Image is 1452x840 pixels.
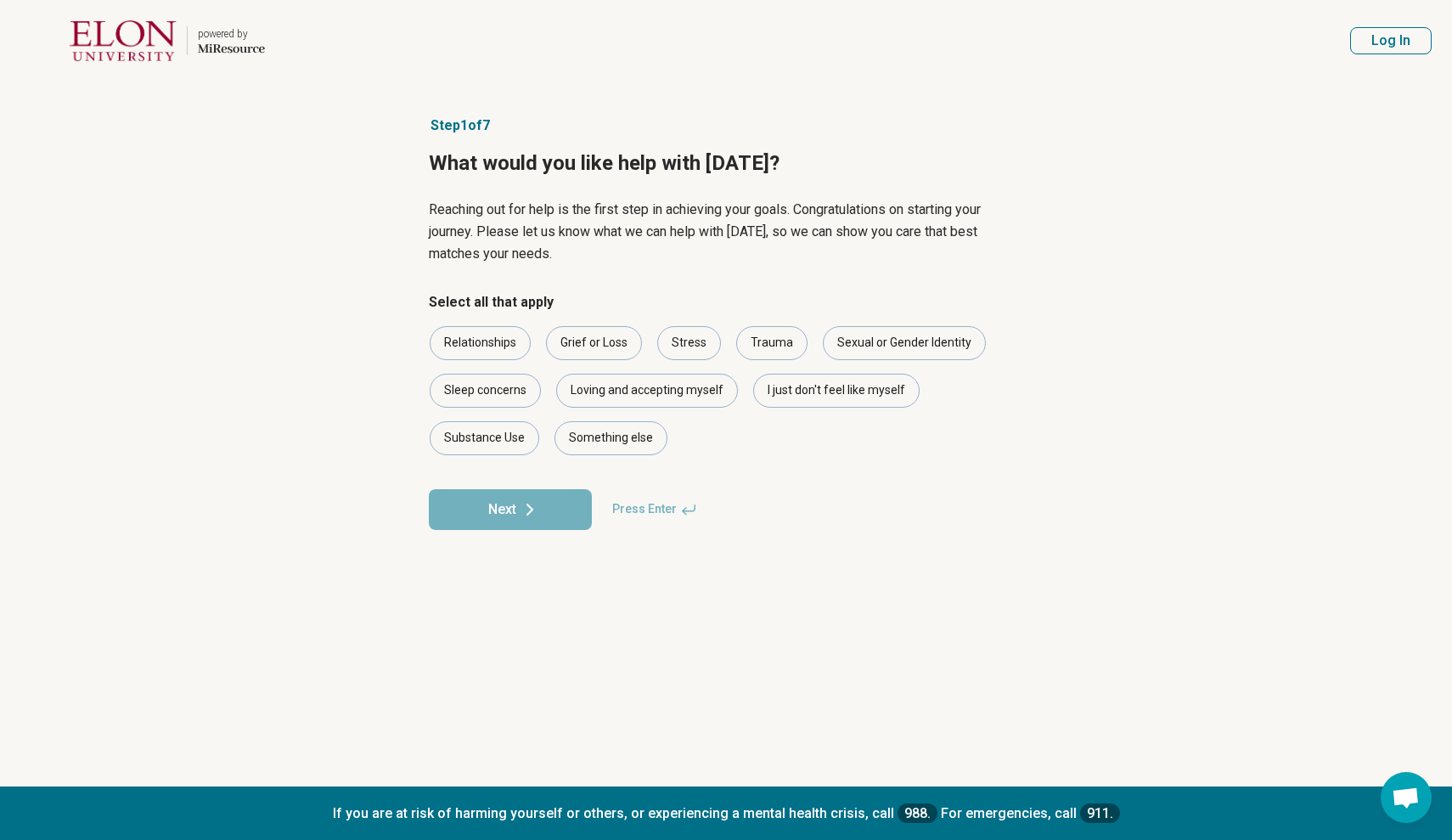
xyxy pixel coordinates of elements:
[430,326,531,360] div: Relationships
[429,149,1023,178] h1: What would you like help with [DATE]?
[429,199,1023,265] p: Reaching out for help is the first step in achieving your goals. Congratulations on starting your...
[1381,772,1432,823] a: Open chat
[1080,803,1120,823] a: 911.
[602,489,707,530] span: Press Enter
[1350,27,1432,54] button: Log In
[657,326,721,360] div: Stress
[70,20,177,61] img: Elon University
[20,20,265,61] a: Elon Universitypowered by
[753,374,920,408] div: I just don't feel like myself
[429,116,1023,136] p: Step 1 of 7
[736,326,808,360] div: Trauma
[556,374,738,408] div: Loving and accepting myself
[429,489,592,530] button: Next
[430,374,541,408] div: Sleep concerns
[546,326,642,360] div: Grief or Loss
[198,26,265,42] div: powered by
[430,421,539,455] div: Substance Use
[17,803,1435,823] p: If you are at risk of harming yourself or others, or experiencing a mental health crisis, call Fo...
[554,421,667,455] div: Something else
[823,326,986,360] div: Sexual or Gender Identity
[898,803,937,823] a: 988.
[429,292,554,313] legend: Select all that apply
